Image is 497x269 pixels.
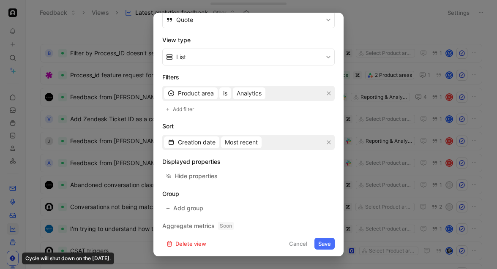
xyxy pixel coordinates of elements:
[175,171,218,181] div: Hide properties
[178,88,214,98] span: Product area
[285,238,311,250] button: Cancel
[162,238,210,250] button: Delete view
[221,136,262,148] button: Most recent
[162,11,335,28] button: Quote
[162,72,335,82] h2: Filters
[173,203,204,213] span: Add group
[173,105,195,114] span: Add filter
[164,87,218,99] button: Product area
[176,15,193,25] span: Quote
[218,222,234,230] span: Soon
[223,88,227,98] span: is
[178,137,216,147] span: Creation date
[162,221,335,231] h2: Aggregate metrics
[162,35,335,45] h2: View type
[314,238,335,250] button: Save
[162,189,335,199] h2: Group
[162,49,335,65] button: List
[233,87,265,99] button: Analytics
[22,253,114,264] div: Cycle will shut down on the [DATE].
[164,136,219,148] button: Creation date
[162,170,221,182] button: Hide properties
[162,104,199,114] button: Add filter
[162,202,208,214] button: Add group
[225,137,258,147] span: Most recent
[237,88,262,98] span: Analytics
[162,121,335,131] h2: Sort
[162,157,335,167] h2: Displayed properties
[219,87,231,99] button: is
